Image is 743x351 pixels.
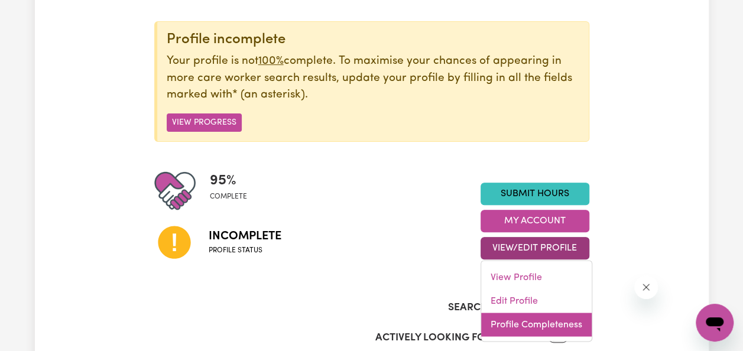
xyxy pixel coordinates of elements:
[209,227,281,245] span: Incomplete
[572,333,589,343] span: OFF
[448,300,537,316] label: Search Visibility
[481,313,592,337] a: Profile Completeness
[696,304,734,342] iframe: Button to launch messaging window
[210,170,257,212] div: Profile completeness: 95%
[375,330,534,346] label: Actively Looking for Clients
[167,113,242,132] button: View Progress
[481,290,592,313] a: Edit Profile
[481,237,589,259] button: View/Edit Profile
[481,183,589,205] a: Submit Hours
[481,266,592,290] a: View Profile
[7,8,72,18] span: Need any help?
[167,31,579,48] div: Profile incomplete
[210,191,247,202] span: complete
[210,170,247,191] span: 95 %
[481,210,589,232] button: My Account
[258,56,284,67] u: 100%
[481,261,592,342] div: View/Edit Profile
[634,275,658,299] iframe: Close message
[232,89,305,100] span: an asterisk
[209,245,281,256] span: Profile status
[167,53,579,104] p: Your profile is not complete. To maximise your chances of appearing in more care worker search re...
